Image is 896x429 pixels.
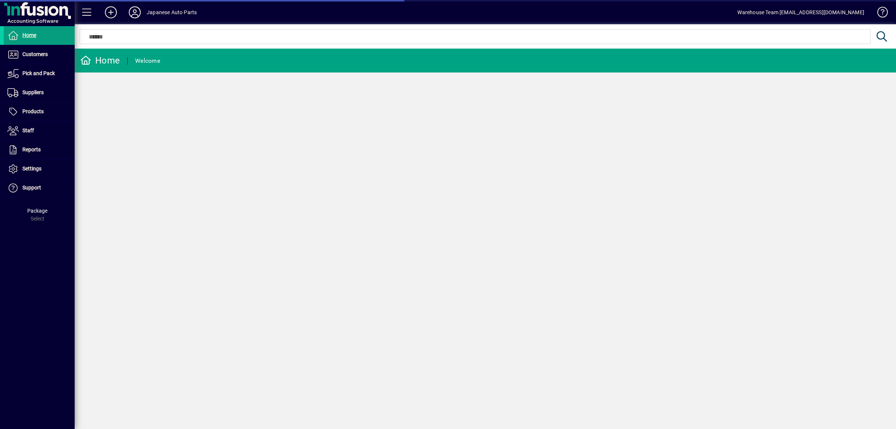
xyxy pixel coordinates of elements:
[22,89,44,95] span: Suppliers
[22,127,34,133] span: Staff
[27,208,47,214] span: Package
[22,108,44,114] span: Products
[737,6,864,18] div: Warehouse Team [EMAIL_ADDRESS][DOMAIN_NAME]
[4,102,75,121] a: Products
[4,179,75,197] a: Support
[4,45,75,64] a: Customers
[4,160,75,178] a: Settings
[99,6,123,19] button: Add
[22,51,48,57] span: Customers
[4,121,75,140] a: Staff
[872,1,887,26] a: Knowledge Base
[22,146,41,152] span: Reports
[4,83,75,102] a: Suppliers
[22,70,55,76] span: Pick and Pack
[4,141,75,159] a: Reports
[80,55,120,67] div: Home
[135,55,160,67] div: Welcome
[4,64,75,83] a: Pick and Pack
[22,32,36,38] span: Home
[22,185,41,191] span: Support
[22,166,41,172] span: Settings
[147,6,197,18] div: Japanese Auto Parts
[123,6,147,19] button: Profile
